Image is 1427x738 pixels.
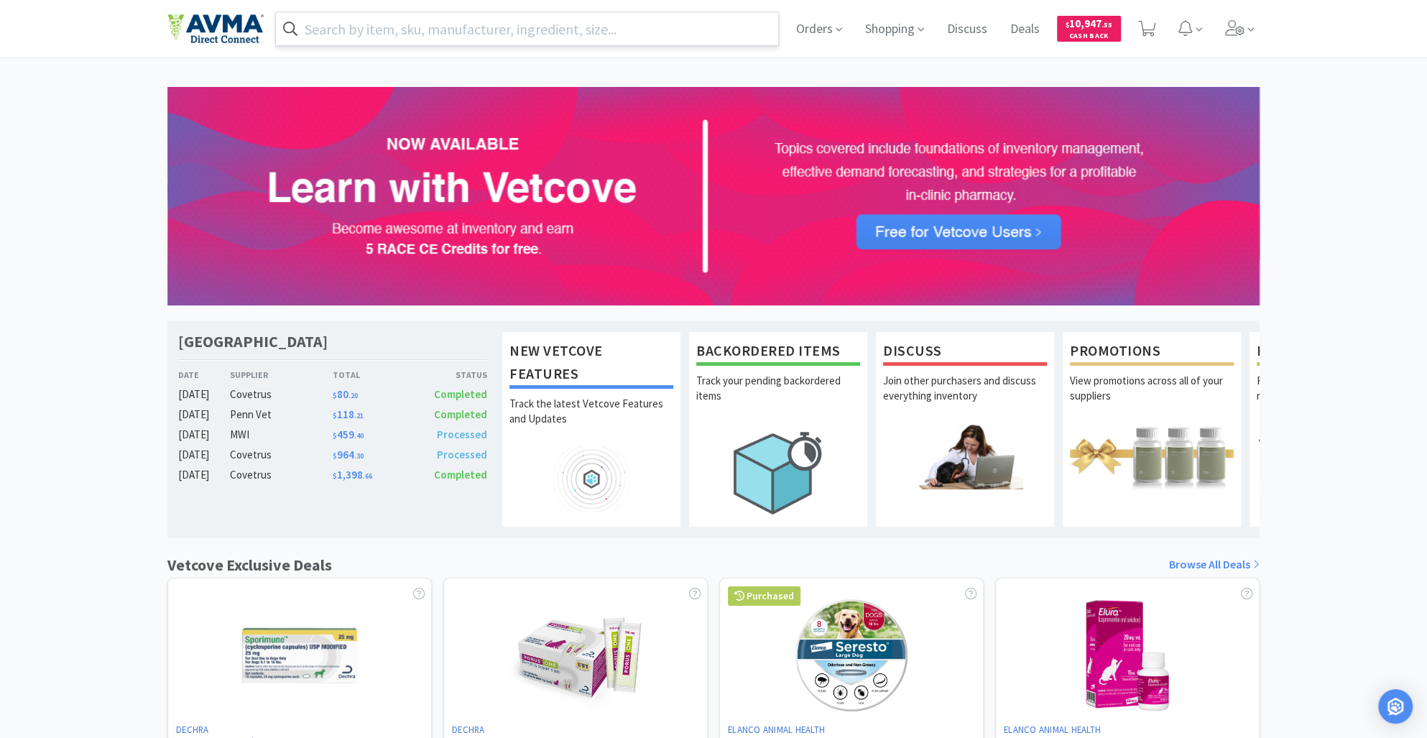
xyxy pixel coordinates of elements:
img: hero_samples.png [1257,423,1421,489]
img: 72e902af0f5a4fbaa8a378133742b35d.png [167,87,1260,305]
p: View promotions across all of your suppliers [1070,373,1234,423]
h1: Vetcove Exclusive Deals [167,553,332,578]
a: Discuss [941,23,993,36]
div: [DATE] [178,426,230,443]
span: Completed [434,407,487,421]
a: Browse All Deals [1169,555,1260,574]
p: Join other purchasers and discuss everything inventory [883,373,1047,423]
span: $ [333,391,337,400]
span: Processed [437,448,487,461]
div: Supplier [230,368,333,382]
a: [DATE]MWI$459.40Processed [178,426,487,443]
h1: Promotions [1070,339,1234,366]
img: hero_promotions.png [1070,423,1234,489]
span: 80 [333,387,358,401]
a: Deals [1005,23,1045,36]
a: [DATE]Penn Vet$118.21Completed [178,406,487,423]
div: MWI [230,426,333,443]
img: e4e33dab9f054f5782a47901c742baa9_102.png [167,14,264,44]
h1: [GEOGRAPHIC_DATA] [178,331,328,352]
p: Track the latest Vetcove Features and Updates [509,396,673,446]
input: Search by item, sku, manufacturer, ingredient, size... [276,12,778,45]
div: [DATE] [178,386,230,403]
h1: Backordered Items [696,339,860,366]
span: $ [333,431,337,441]
span: $ [1066,20,1069,29]
img: hero_backorders.png [696,423,860,522]
span: 459 [333,428,364,441]
span: $ [333,471,337,481]
span: Completed [434,468,487,481]
a: Backordered ItemsTrack your pending backordered items [688,331,868,527]
div: Covetrus [230,466,333,484]
a: PromotionsView promotions across all of your suppliers [1062,331,1242,527]
p: Request free samples on the newest veterinary products [1257,373,1421,423]
div: Covetrus [230,446,333,463]
img: hero_discuss.png [883,423,1047,489]
h1: Discuss [883,339,1047,366]
a: New Vetcove FeaturesTrack the latest Vetcove Features and Updates [502,331,681,527]
h1: Free Samples [1257,339,1421,366]
img: hero_feature_roadmap.png [509,446,673,512]
div: [DATE] [178,466,230,484]
span: . 55 [1102,20,1112,29]
span: 1,398 [333,468,372,481]
span: . 20 [348,391,358,400]
div: Penn Vet [230,406,333,423]
span: . 66 [363,471,372,481]
a: DiscussJoin other purchasers and discuss everything inventory [875,331,1055,527]
div: Covetrus [230,386,333,403]
span: . 40 [354,431,364,441]
a: [DATE]Covetrus$80.20Completed [178,386,487,403]
span: Completed [434,387,487,401]
div: Status [410,368,487,382]
span: Cash Back [1066,32,1112,42]
span: Processed [437,428,487,441]
div: Total [333,368,410,382]
p: Track your pending backordered items [696,373,860,423]
div: [DATE] [178,406,230,423]
span: $ [333,451,337,461]
div: [DATE] [178,446,230,463]
h1: New Vetcove Features [509,339,673,389]
span: 118 [333,407,364,421]
div: Date [178,368,230,382]
span: . 21 [354,411,364,420]
span: 964 [333,448,364,461]
div: Open Intercom Messenger [1378,689,1413,724]
span: 10,947 [1066,17,1112,30]
a: [DATE]Covetrus$1,398.66Completed [178,466,487,484]
span: . 30 [354,451,364,461]
a: $10,947.55Cash Back [1057,9,1121,48]
span: $ [333,411,337,420]
a: [DATE]Covetrus$964.30Processed [178,446,487,463]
